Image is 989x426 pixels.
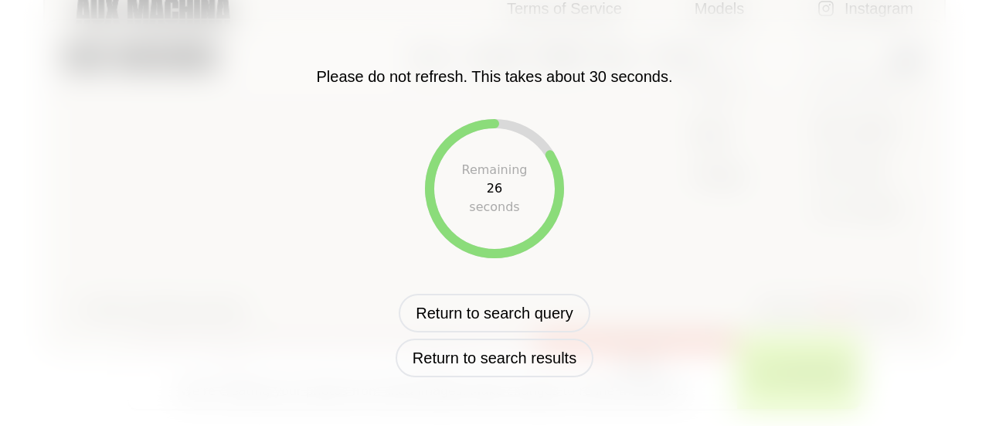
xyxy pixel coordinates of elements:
[469,198,519,216] div: seconds
[462,161,528,179] div: Remaining
[396,339,593,377] button: Return to search results
[399,294,590,332] button: Return to search query
[487,179,502,198] div: 26
[316,65,672,88] p: Please do not refresh. This takes about 30 seconds.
